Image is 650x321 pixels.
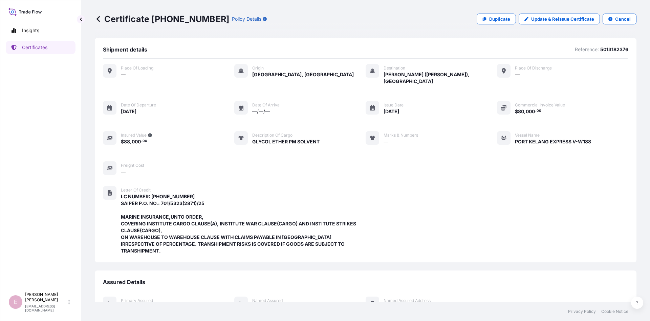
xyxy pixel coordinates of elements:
[121,102,156,108] span: Date of departure
[575,46,599,53] p: Reference:
[252,108,270,115] span: —/—/—
[6,41,75,54] a: Certificates
[22,44,47,51] p: Certificates
[384,65,405,71] span: Destination
[103,46,147,53] span: Shipment details
[252,138,320,145] span: GLYCOL ETHER PM SOLVENT
[121,193,366,254] span: LC NUMBER: [PHONE_NUMBER] SAIPER P.O. NO.: 701/5323(2871)/25 MARINE INSURANCE,UNTO ORDER, COVERIN...
[121,65,153,71] span: Place of Loading
[600,46,628,53] p: 5013182376
[518,109,524,114] span: 80
[103,279,145,285] span: Assured Details
[22,27,39,34] p: Insights
[384,298,431,303] span: Named Assured Address
[489,16,510,22] p: Duplicate
[25,292,67,303] p: [PERSON_NAME] [PERSON_NAME]
[384,138,388,145] span: —
[121,139,124,144] span: $
[384,71,497,85] span: [PERSON_NAME] ([PERSON_NAME]), [GEOGRAPHIC_DATA]
[130,139,132,144] span: ,
[252,71,354,78] span: [GEOGRAPHIC_DATA], [GEOGRAPHIC_DATA]
[526,109,535,114] span: 000
[568,309,596,314] a: Privacy Policy
[515,109,518,114] span: $
[515,71,520,78] span: —
[252,133,292,138] span: Description of cargo
[141,140,142,142] span: .
[124,139,130,144] span: 88
[252,102,281,108] span: Date of arrival
[121,71,126,78] span: —
[252,298,283,303] span: Named Assured
[132,139,141,144] span: 000
[515,138,591,145] span: PORT KELANG EXPRESS V-W188
[121,187,151,193] span: Letter of Credit
[14,299,18,305] span: E
[615,16,631,22] p: Cancel
[515,65,552,71] span: Place of discharge
[121,108,136,115] span: [DATE]
[601,309,628,314] a: Cookie Notice
[535,110,536,112] span: .
[524,109,526,114] span: ,
[537,110,541,112] span: 00
[477,14,516,24] a: Duplicate
[384,133,418,138] span: Marks & Numbers
[515,102,565,108] span: Commercial Invoice Value
[6,24,75,37] a: Insights
[384,102,404,108] span: Issue Date
[25,304,67,312] p: [EMAIL_ADDRESS][DOMAIN_NAME]
[121,163,144,168] span: Freight Cost
[531,16,594,22] p: Update & Reissue Certificate
[515,133,540,138] span: Vessel Name
[603,14,636,24] button: Cancel
[232,16,261,22] p: Policy Details
[121,133,147,138] span: Insured Value
[252,65,264,71] span: Origin
[95,14,229,24] p: Certificate [PHONE_NUMBER]
[384,108,399,115] span: [DATE]
[121,168,126,175] span: —
[121,298,153,303] span: Primary assured
[143,140,147,142] span: 00
[519,14,600,24] a: Update & Reissue Certificate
